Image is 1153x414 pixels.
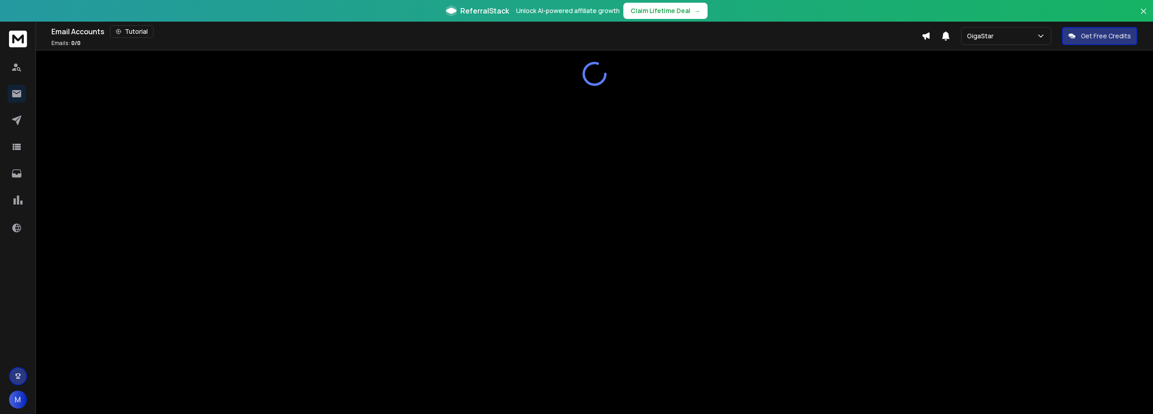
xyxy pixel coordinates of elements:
button: M [9,391,27,409]
button: Get Free Credits [1062,27,1137,45]
p: Unlock AI-powered affiliate growth [516,6,620,15]
p: Get Free Credits [1081,32,1131,41]
span: ReferralStack [460,5,509,16]
p: Emails : [51,40,81,47]
div: Email Accounts [51,25,921,38]
span: 0 / 0 [71,39,81,47]
button: Tutorial [110,25,154,38]
p: GigaStar [967,32,997,41]
button: Claim Lifetime Deal→ [623,3,708,19]
button: Close banner [1138,5,1149,27]
span: → [694,6,700,15]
